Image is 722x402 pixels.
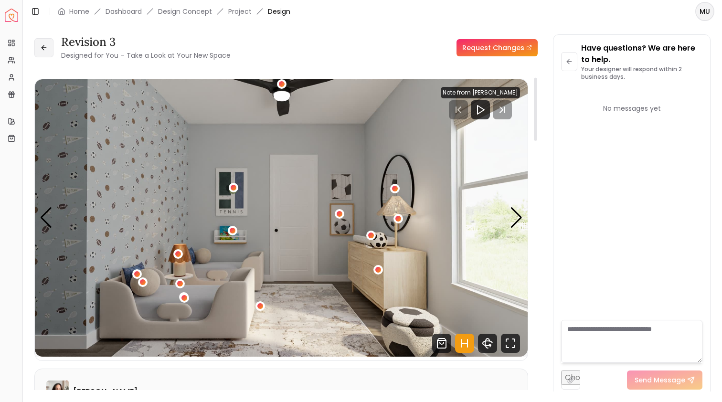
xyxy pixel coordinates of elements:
[561,104,702,113] div: No messages yet
[158,7,212,16] li: Design Concept
[457,39,538,56] a: Request Changes
[61,51,231,60] small: Designed for You – Take a Look at Your New Space
[5,9,18,22] a: Spacejoy
[35,79,528,357] div: 1 / 4
[69,7,89,16] a: Home
[106,7,142,16] a: Dashboard
[61,34,231,50] h3: Revision 3
[5,9,18,22] img: Spacejoy Logo
[58,7,290,16] nav: breadcrumb
[73,386,138,398] h6: [PERSON_NAME]
[695,2,714,21] button: MU
[455,334,474,353] svg: Hotspots Toggle
[696,3,713,20] span: MU
[268,7,290,16] span: Design
[35,79,528,357] img: Design Render 1
[501,334,520,353] svg: Fullscreen
[510,207,523,228] div: Next slide
[581,65,702,81] p: Your designer will respond within 2 business days.
[432,334,451,353] svg: Shop Products from this design
[581,42,702,65] p: Have questions? We are here to help.
[475,104,486,116] svg: Play
[228,7,252,16] a: Project
[441,87,520,98] div: Note from [PERSON_NAME]
[478,334,497,353] svg: 360 View
[40,207,53,228] div: Previous slide
[35,79,528,357] div: Carousel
